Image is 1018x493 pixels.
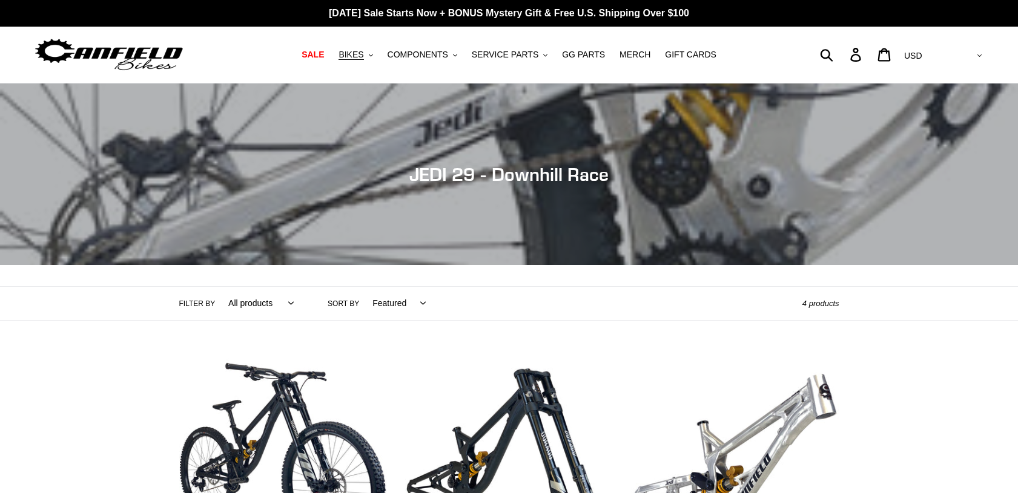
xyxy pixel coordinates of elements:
[33,36,185,74] img: Canfield Bikes
[179,298,216,309] label: Filter by
[802,299,839,308] span: 4 products
[827,41,858,68] input: Search
[620,50,650,60] span: MERCH
[613,47,656,63] a: MERCH
[466,47,554,63] button: SERVICE PARTS
[556,47,611,63] a: GG PARTS
[388,50,448,60] span: COMPONENTS
[296,47,330,63] a: SALE
[302,50,324,60] span: SALE
[562,50,605,60] span: GG PARTS
[382,47,463,63] button: COMPONENTS
[659,47,722,63] a: GIFT CARDS
[328,298,359,309] label: Sort by
[665,50,716,60] span: GIFT CARDS
[409,163,609,185] span: JEDI 29 - Downhill Race
[472,50,538,60] span: SERVICE PARTS
[332,47,378,63] button: BIKES
[339,50,363,60] span: BIKES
